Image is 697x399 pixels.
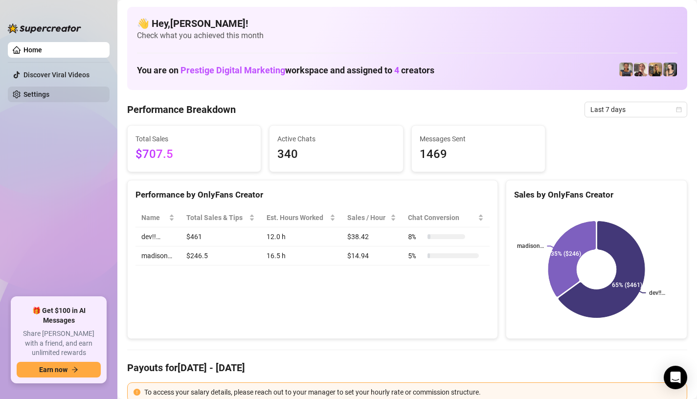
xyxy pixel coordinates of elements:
div: To access your salary details, please reach out to your manager to set your hourly rate or commis... [144,387,681,398]
div: Performance by OnlyFans Creator [135,188,490,201]
span: Chat Conversion [408,212,476,223]
h1: You are on workspace and assigned to creators [137,65,434,76]
th: Sales / Hour [341,208,403,227]
img: madison [619,63,633,76]
span: Messages Sent [420,133,537,144]
span: Earn now [39,366,67,374]
td: $461 [180,227,261,246]
span: Prestige Digital Marketing [180,65,285,75]
span: calendar [676,107,682,112]
span: 5 % [408,250,424,261]
td: madison… [135,246,180,266]
td: 16.5 h [261,246,341,266]
a: Settings [23,90,49,98]
a: Discover Viral Videos [23,71,90,79]
span: Sales / Hour [347,212,389,223]
td: dev!!… [135,227,180,246]
h4: 👋 Hey, [PERSON_NAME] ! [137,17,677,30]
span: Name [141,212,167,223]
td: 12.0 h [261,227,341,246]
th: Chat Conversion [402,208,490,227]
span: Check what you achieved this month [137,30,677,41]
span: arrow-right [71,366,78,373]
span: exclamation-circle [134,389,140,396]
h4: Payouts for [DATE] - [DATE] [127,361,687,375]
div: Est. Hours Worked [267,212,328,223]
td: $14.94 [341,246,403,266]
div: Sales by OnlyFans Creator [514,188,679,201]
img: dev!! [634,63,648,76]
span: 4 [394,65,399,75]
th: Total Sales & Tips [180,208,261,227]
td: $246.5 [180,246,261,266]
div: Open Intercom Messenger [664,366,687,389]
span: Total Sales [135,133,253,144]
img: kendall [649,63,662,76]
span: Total Sales & Tips [186,212,247,223]
span: $707.5 [135,145,253,164]
a: Home [23,46,42,54]
span: Active Chats [277,133,395,144]
text: madison… [517,243,544,249]
td: $38.42 [341,227,403,246]
span: Share [PERSON_NAME] with a friend, and earn unlimited rewards [17,329,101,358]
span: 🎁 Get $100 in AI Messages [17,306,101,325]
text: dev!!… [649,289,665,296]
span: 1469 [420,145,537,164]
span: Last 7 days [590,102,681,117]
th: Name [135,208,180,227]
h4: Performance Breakdown [127,103,236,116]
button: Earn nowarrow-right [17,362,101,377]
img: bella [663,63,677,76]
img: logo-BBDzfeDw.svg [8,23,81,33]
span: 340 [277,145,395,164]
span: 8 % [408,231,424,242]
